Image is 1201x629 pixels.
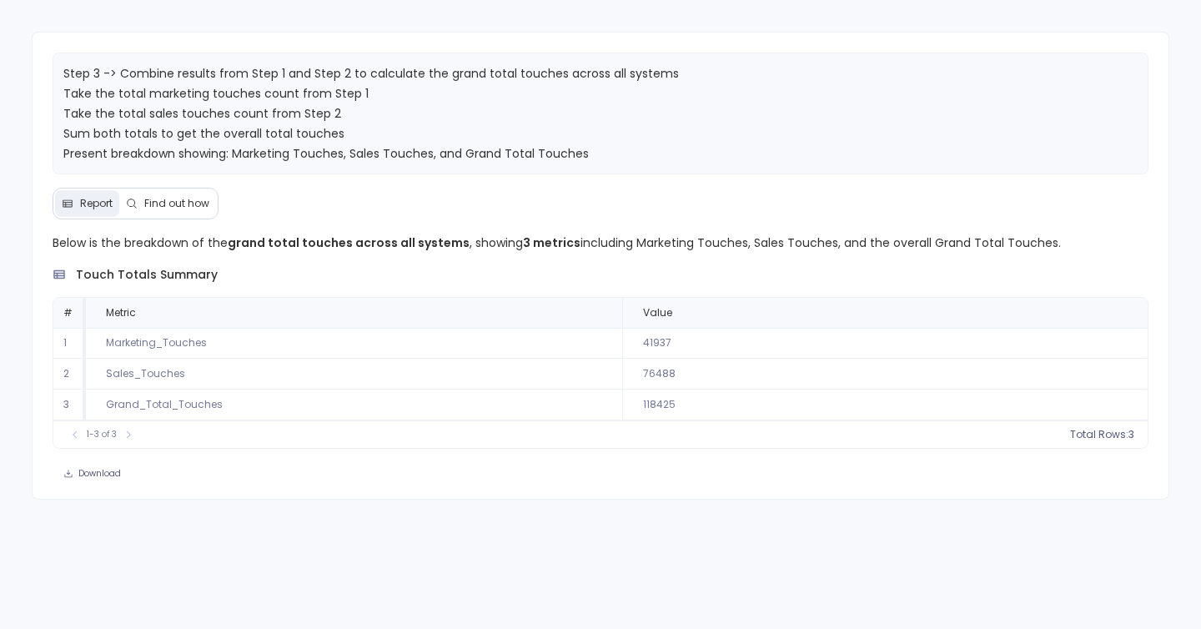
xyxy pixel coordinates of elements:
td: Sales_Touches [86,359,623,390]
td: Grand_Total_Touches [86,390,623,420]
strong: grand total touches across all systems [228,234,470,251]
span: Total Rows: [1070,428,1128,441]
td: Marketing_Touches [86,328,623,359]
span: Find out how [144,197,209,210]
span: 3 [1128,428,1134,441]
button: Download [53,462,132,486]
strong: 3 metrics [523,234,580,251]
td: 1 [53,328,86,359]
button: Find out how [119,190,216,217]
td: 3 [53,390,86,420]
span: Download [78,468,121,480]
p: Below is the breakdown of the , showing including Marketing Touches, Sales Touches, and the overa... [53,233,1149,253]
td: 2 [53,359,86,390]
span: 1-3 of 3 [87,428,117,441]
td: 41937 [622,328,1148,359]
button: Report [55,190,119,217]
span: Step 3 -> Combine results from Step 1 and Step 2 to calculate the grand total touches across all ... [63,65,679,162]
span: # [63,305,73,320]
td: 118425 [622,390,1148,420]
td: 76488 [622,359,1148,390]
span: touch totals summary [76,266,218,284]
span: Value [643,306,672,320]
span: Metric [106,306,136,320]
span: Report [80,197,113,210]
